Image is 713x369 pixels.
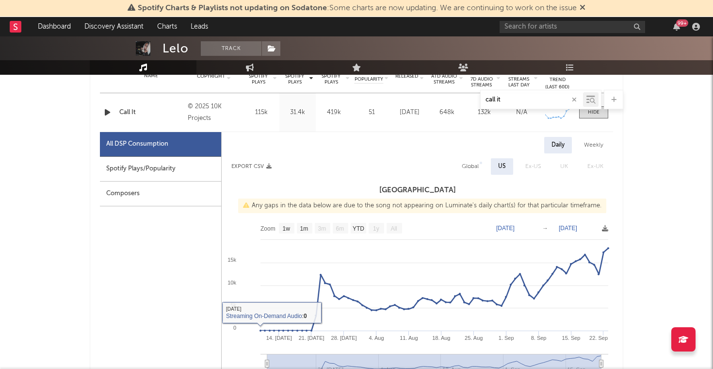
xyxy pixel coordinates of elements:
[432,335,450,341] text: 18. Aug
[245,108,277,117] div: 115k
[138,4,327,12] span: Spotify Charts & Playlists not updating on Sodatone
[188,101,241,124] div: © 2025 10K Projects
[481,96,583,104] input: Search by song name or URL
[100,132,221,157] div: All DSP Consumption
[589,335,608,341] text: 22. Sep
[544,137,572,153] div: Daily
[577,137,611,153] div: Weekly
[465,335,483,341] text: 25. Aug
[282,108,313,117] div: 31.4k
[201,41,261,56] button: Track
[673,23,680,31] button: 99+
[260,225,275,232] text: Zoom
[336,225,344,232] text: 6m
[31,17,78,36] a: Dashboard
[300,225,308,232] text: 1m
[353,225,364,232] text: YTD
[468,65,495,88] span: Global Rolling 7D Audio Streams
[106,138,168,150] div: All DSP Consumption
[227,257,236,263] text: 15k
[231,164,272,169] button: Export CSV
[431,108,463,117] div: 648k
[150,17,184,36] a: Charts
[390,225,397,232] text: All
[138,4,577,12] span: : Some charts are now updating. We are continuing to work on the issue
[227,280,236,285] text: 10k
[499,335,514,341] text: 1. Sep
[562,335,581,341] text: 15. Sep
[197,73,225,79] span: Copyright
[373,225,379,232] text: 1y
[222,184,613,196] h3: [GEOGRAPHIC_DATA]
[369,335,384,341] text: 4. Aug
[299,335,324,341] text: 21. [DATE]
[468,108,501,117] div: 132k
[496,225,515,232] text: [DATE]
[283,225,291,232] text: 1w
[318,67,344,85] span: ATD Spotify Plays
[531,335,547,341] text: 8. Sep
[395,73,418,79] span: Released
[543,62,572,91] div: Global Streaming Trend (Last 60D)
[498,161,506,172] div: US
[355,108,389,117] div: 51
[331,335,357,341] text: 28. [DATE]
[676,19,688,27] div: 99 +
[119,72,183,80] div: Name
[184,17,215,36] a: Leads
[505,108,538,117] div: N/A
[233,325,236,331] text: 0
[400,335,418,341] text: 11. Aug
[500,21,645,33] input: Search for artists
[431,67,457,85] span: Global ATD Audio Streams
[559,225,577,232] text: [DATE]
[238,199,606,213] div: Any gaps in the data below are due to the song not appearing on Luminate's daily chart(s) for tha...
[355,68,383,83] span: Spotify Popularity
[393,108,426,117] div: [DATE]
[119,108,183,117] a: Call It
[78,17,150,36] a: Discovery Assistant
[100,182,221,206] div: Composers
[282,67,308,85] span: Last Day Spotify Plays
[230,302,236,308] text: 5k
[542,225,548,232] text: →
[245,67,271,85] span: 7 Day Spotify Plays
[505,65,532,88] span: Estimated % Playlist Streams Last Day
[462,161,479,172] div: Global
[100,157,221,182] div: Spotify Plays/Popularity
[162,41,189,56] div: Lelo
[580,4,585,12] span: Dismiss
[266,335,292,341] text: 14. [DATE]
[318,108,350,117] div: 419k
[318,225,326,232] text: 3m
